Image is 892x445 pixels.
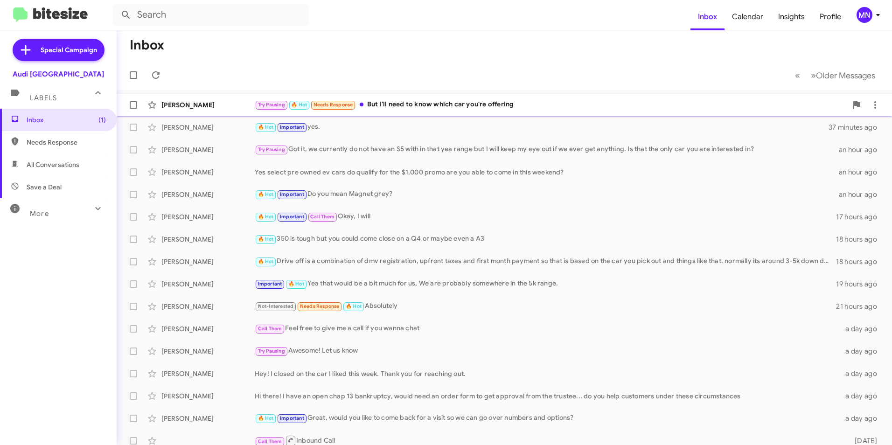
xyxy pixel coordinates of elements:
div: [PERSON_NAME] [161,235,255,244]
span: Needs Response [27,138,106,147]
a: Inbox [690,3,725,30]
div: [PERSON_NAME] [161,302,255,311]
span: Save a Deal [27,182,62,192]
div: Awesome! Let us know [255,346,840,356]
div: But I'll need to know which car you're offering [255,99,847,110]
div: Hi there! I have an open chap 13 bankruptcy, would need an order form to get approval from the tr... [255,391,840,401]
span: Important [280,415,304,421]
div: Got it, we currently do not have an S5 with in that yea range but I will keep my eye out if we ev... [255,144,839,155]
div: a day ago [840,324,885,334]
div: [PERSON_NAME] [161,190,255,199]
span: Try Pausing [258,348,285,354]
a: Profile [812,3,849,30]
div: Absolutely [255,301,836,312]
div: an hour ago [839,167,885,177]
a: Insights [771,3,812,30]
span: Inbox [27,115,106,125]
span: Important [280,124,304,130]
div: a day ago [840,414,885,423]
span: 🔥 Hot [258,124,274,130]
div: [PERSON_NAME] [161,212,255,222]
a: Calendar [725,3,771,30]
div: [PERSON_NAME] [161,123,255,132]
a: Special Campaign [13,39,105,61]
div: an hour ago [839,145,885,154]
div: an hour ago [839,190,885,199]
h1: Inbox [130,38,164,53]
span: All Conversations [27,160,79,169]
span: Call Them [310,214,334,220]
span: Special Campaign [41,45,97,55]
span: 🔥 Hot [346,303,362,309]
span: 🔥 Hot [288,281,304,287]
div: 17 hours ago [836,212,885,222]
div: Feel free to give me a call if you wanna chat [255,323,840,334]
input: Search [113,4,309,26]
div: [PERSON_NAME] [161,145,255,154]
span: 🔥 Hot [258,258,274,264]
div: [PERSON_NAME] [161,324,255,334]
span: Needs Response [300,303,340,309]
span: Needs Response [314,102,353,108]
span: Call Them [258,326,282,332]
div: [PERSON_NAME] [161,414,255,423]
div: a day ago [840,391,885,401]
div: [PERSON_NAME] [161,257,255,266]
div: [PERSON_NAME] [161,369,255,378]
span: More [30,209,49,218]
span: Older Messages [816,70,875,81]
div: 350 is tough but you could come close on a Q4 or maybe even a A3 [255,234,836,244]
span: Important [258,281,282,287]
span: Try Pausing [258,146,285,153]
div: Audi [GEOGRAPHIC_DATA] [13,70,104,79]
button: Previous [789,66,806,85]
span: 🔥 Hot [291,102,307,108]
div: Hey! I closed on the car I liked this week. Thank you for reaching out. [255,369,840,378]
div: Do you mean Magnet grey? [255,189,839,200]
div: Yea that would be a bit much for us, We are probably somewhere in the 5k range. [255,278,836,289]
span: « [795,70,800,81]
span: 🔥 Hot [258,415,274,421]
div: Okay, I will [255,211,836,222]
span: Not-Interested [258,303,294,309]
div: [PERSON_NAME] [161,347,255,356]
div: 18 hours ago [836,257,885,266]
span: Labels [30,94,57,102]
div: yes. [255,122,829,132]
button: Next [805,66,881,85]
div: 21 hours ago [836,302,885,311]
div: 37 minutes ago [829,123,885,132]
div: [PERSON_NAME] [161,100,255,110]
div: a day ago [840,347,885,356]
nav: Page navigation example [790,66,881,85]
div: Great, would you like to come back for a visit so we can go over numbers and options? [255,413,840,424]
span: » [811,70,816,81]
span: Important [280,191,304,197]
span: Important [280,214,304,220]
span: 🔥 Hot [258,191,274,197]
div: Yes select pre owned ev cars do qualify for the $1,000 promo are you able to come in this weekend? [255,167,839,177]
span: (1) [98,115,106,125]
div: [PERSON_NAME] [161,391,255,401]
div: 19 hours ago [836,279,885,289]
div: MN [857,7,872,23]
div: [PERSON_NAME] [161,167,255,177]
span: 🔥 Hot [258,214,274,220]
span: 🔥 Hot [258,236,274,242]
span: Call Them [258,438,282,445]
div: Drive off is a combination of dmv registration, upfront taxes and first month payment so that is ... [255,256,836,267]
div: 18 hours ago [836,235,885,244]
span: Try Pausing [258,102,285,108]
div: a day ago [840,369,885,378]
button: MN [849,7,882,23]
div: [PERSON_NAME] [161,279,255,289]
